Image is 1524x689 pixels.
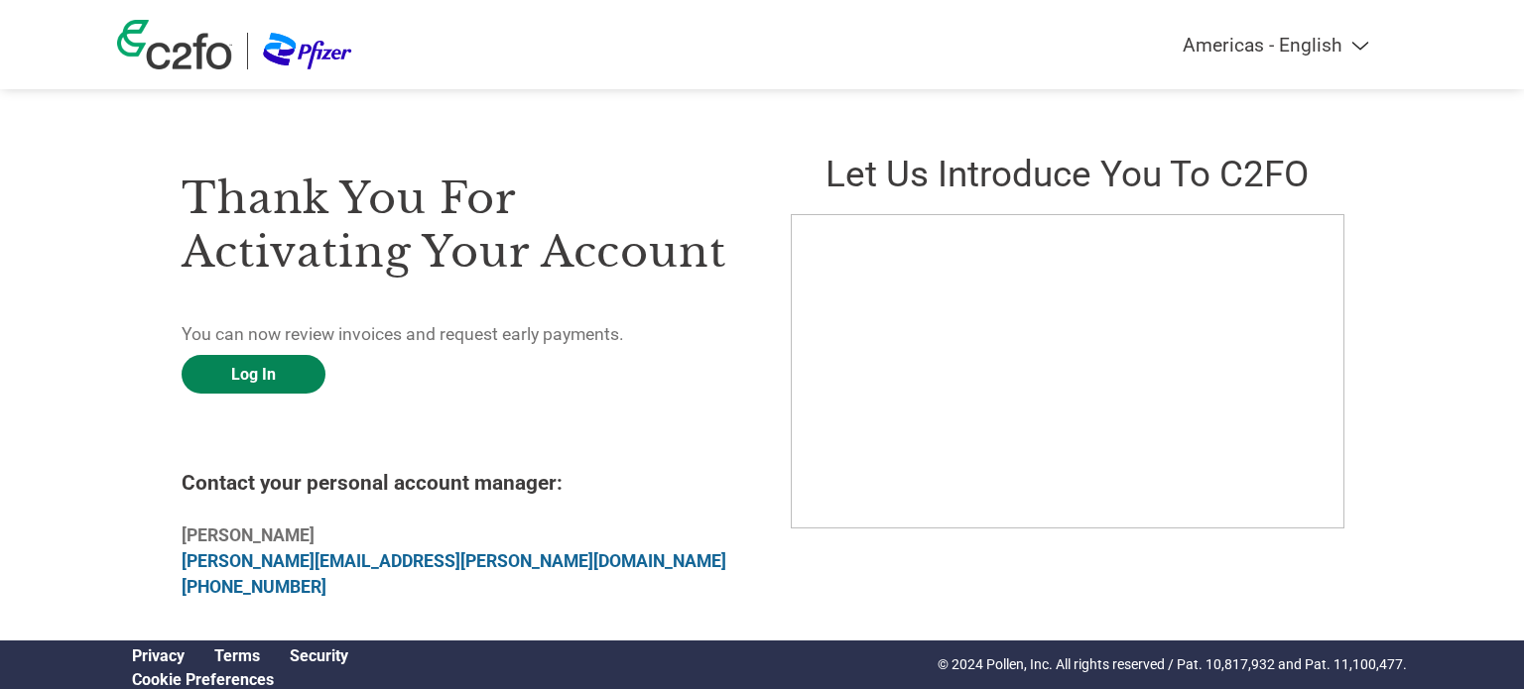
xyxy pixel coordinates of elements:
[182,321,733,347] p: You can now review invoices and request early payments.
[263,33,352,69] img: Pfizer
[182,172,733,279] h3: Thank you for activating your account
[132,670,274,689] a: Cookie Preferences, opens a dedicated popup modal window
[117,20,232,69] img: c2fo logo
[117,670,363,689] div: Open Cookie Preferences Modal
[182,355,325,394] a: Log In
[290,646,348,665] a: Security
[132,646,185,665] a: Privacy
[182,551,726,571] a: [PERSON_NAME][EMAIL_ADDRESS][PERSON_NAME][DOMAIN_NAME]
[791,153,1342,195] h2: Let us introduce you to C2FO
[791,214,1344,528] iframe: C2FO Introduction Video
[938,654,1407,675] p: © 2024 Pollen, Inc. All rights reserved / Pat. 10,817,932 and Pat. 11,100,477.
[182,525,315,545] b: [PERSON_NAME]
[214,646,260,665] a: Terms
[182,471,733,495] h4: Contact your personal account manager:
[182,577,326,597] a: [PHONE_NUMBER]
